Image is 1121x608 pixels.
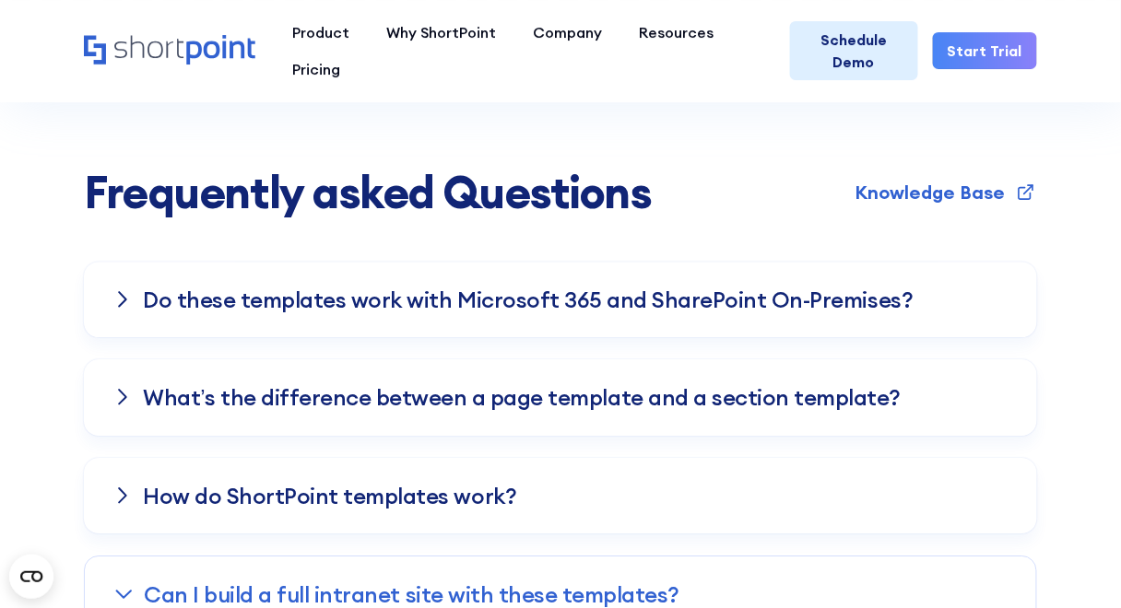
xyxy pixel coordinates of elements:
div: Resources [639,21,714,43]
div: Pricing [292,58,340,80]
a: Resources [620,14,732,51]
a: Start Trial [933,32,1037,69]
h3: Can I build a full intranet site with these templates? [144,582,679,606]
a: Knowledge Base [855,181,1037,205]
h3: What’s the difference between a page template and a section template? [143,385,901,409]
h3: How do ShortPoint templates work? [143,484,516,508]
h3: Do these templates work with Microsoft 365 and SharePoint On-Premises? [143,287,913,311]
a: Why ShortPoint [368,14,514,51]
div: Company [533,21,602,43]
a: Schedule Demo [790,21,918,80]
div: Knowledge Base [855,183,1006,202]
button: Open CMP widget [9,555,53,599]
div: Why ShortPoint [386,21,496,43]
a: Product [274,14,368,51]
a: Company [514,14,620,51]
span: Frequently asked Questions [84,169,652,217]
iframe: Chat Widget [1029,520,1121,608]
a: Home [84,35,255,66]
div: Product [292,21,349,43]
a: Pricing [274,51,359,88]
